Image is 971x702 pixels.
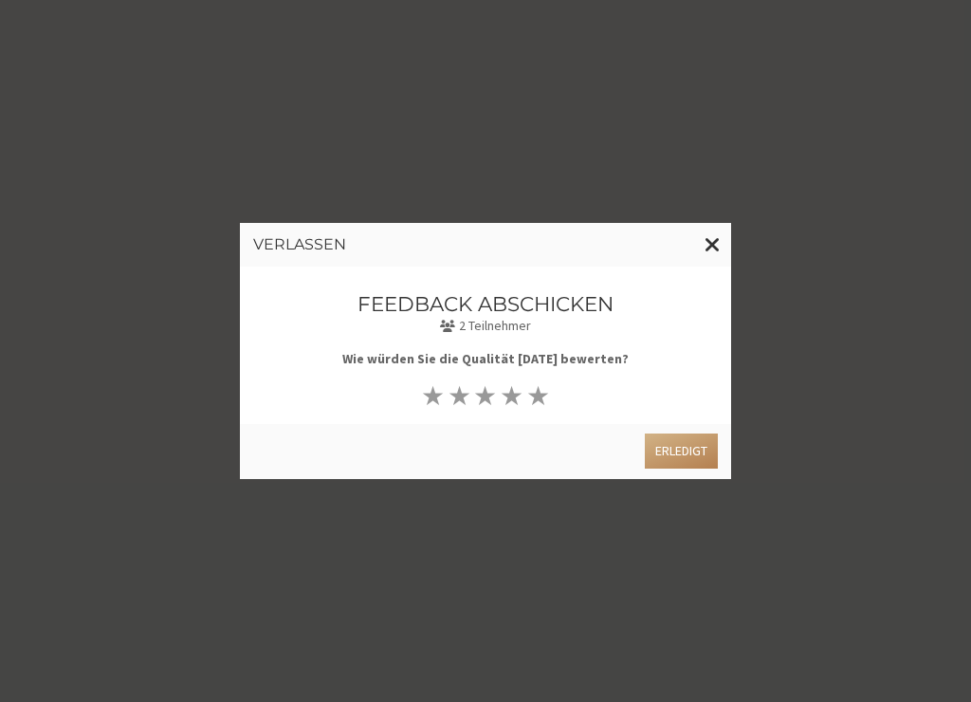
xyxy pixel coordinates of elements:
[342,350,629,367] b: Wie würden Sie die Qualität [DATE] bewerten?
[525,382,552,409] button: ★
[304,293,668,315] h3: Feedback abschicken
[645,434,718,469] button: Erledigt
[694,223,731,267] button: Fenster schließen
[446,382,472,409] button: ★
[420,382,447,409] button: ★
[472,382,499,409] button: ★
[304,316,668,336] p: 2 Teilnehmer
[499,382,525,409] button: ★
[253,236,718,253] h3: Verlassen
